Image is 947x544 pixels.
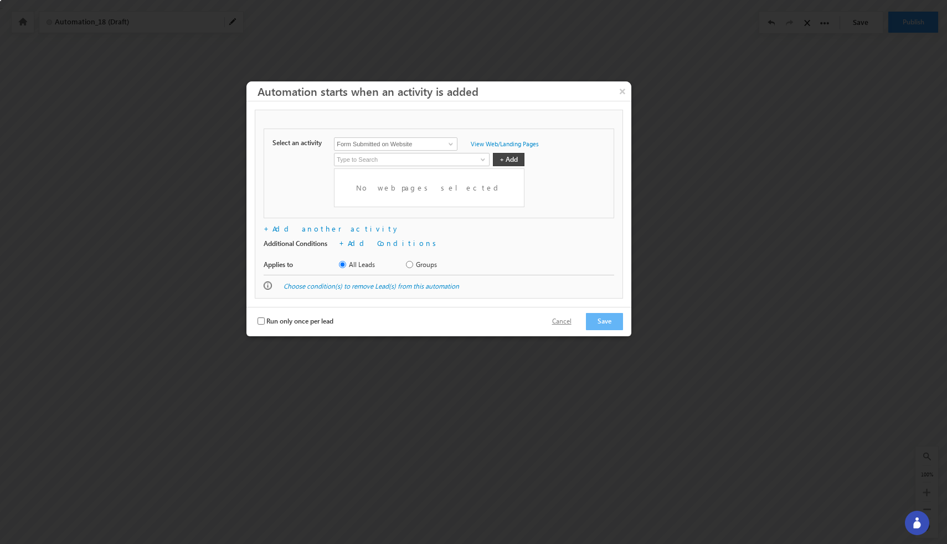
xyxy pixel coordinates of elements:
[406,261,413,268] input: Groups
[264,260,293,270] span: Applies to
[475,154,488,165] a: Show All Items
[339,238,348,248] span: +
[258,81,631,101] h3: Automation starts when an activity is added
[272,138,322,147] span: Select an activity
[334,137,457,151] input: Type to Search
[264,224,614,234] div: +
[266,317,333,325] span: Run only once per lead
[337,171,522,204] div: No webpages selected
[272,224,400,233] a: Add another activity
[348,238,440,248] a: Add Conditions
[471,141,539,148] span: View Web/Landing Pages
[264,239,327,249] span: Additional Conditions
[586,313,623,330] button: Save
[339,261,346,268] input: All Leads
[339,260,375,270] label: All Leads
[258,317,265,325] input: Run only once per lead
[284,282,459,290] a: Choose condition(s) to remove Lead(s) from this automation
[406,260,437,270] label: Groups
[541,314,583,330] button: Cancel
[614,81,631,101] button: ×
[334,153,490,166] input: Type to Search
[442,138,456,150] a: Show All Items
[493,153,524,166] button: + Add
